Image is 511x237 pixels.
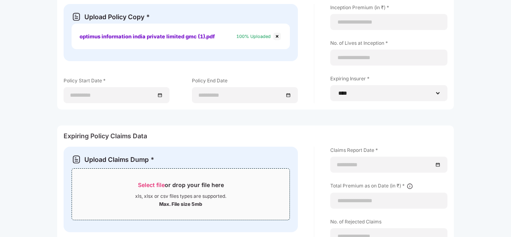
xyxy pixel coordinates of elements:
[138,181,165,188] span: Select file
[330,40,447,50] label: No. of Lives at Inception *
[407,183,413,189] img: svg+xml;base64,PHN2ZyBpZD0iSW5mbyIgeG1sbnM9Imh0dHA6Ly93d3cudzMub3JnLzIwMDAvc3ZnIiB3aWR0aD0iMTQiIG...
[80,33,215,40] span: optimus information india private limited gmc (1).pdf
[84,155,154,164] div: Upload Claims Dump *
[72,12,81,22] img: svg+xml;base64,PHN2ZyB3aWR0aD0iMjAiIGhlaWdodD0iMjEiIHZpZXdCb3g9IjAgMCAyMCAyMSIgZmlsbD0ibm9uZSIgeG...
[236,34,271,39] span: 100% Uploaded
[64,77,170,87] label: Policy Start Date *
[330,4,447,14] label: Inception Premium (in ₹) *
[72,155,81,164] img: svg+xml;base64,PHN2ZyB3aWR0aD0iMjAiIGhlaWdodD0iMjEiIHZpZXdCb3g9IjAgMCAyMCAyMSIgZmlsbD0ibm9uZSIgeG...
[192,77,298,87] label: Policy End Date
[330,147,447,157] label: Claims Report Date *
[330,218,447,228] label: No. of Rejected Claims
[72,175,289,214] span: Select fileor drop your file herexls, xlsx or csv files types are supported.Max. File size 5mb
[64,132,447,143] div: Expiring Policy Claims Data
[330,75,447,85] label: Expiring Insurer *
[138,181,224,193] div: or drop your file here
[84,13,150,21] div: Upload Policy Copy *
[135,193,226,199] div: xls, xlsx or csv files types are supported.
[159,199,202,207] div: Max. File size 5mb
[272,32,282,41] img: svg+xml;base64,PHN2ZyBpZD0iQ3Jvc3MtMjR4MjQiIHhtbG5zPSJodHRwOi8vd3d3LnczLm9yZy8yMDAwL3N2ZyIgd2lkdG...
[330,182,447,193] label: Total Premium as on Date (in ₹) *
